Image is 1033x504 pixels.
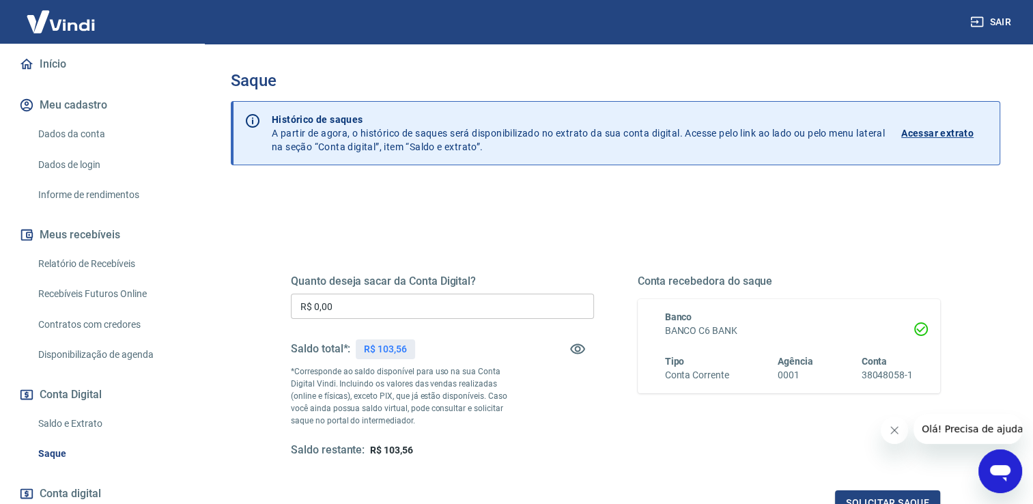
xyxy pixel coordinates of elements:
[638,275,941,288] h5: Conta recebedora do saque
[665,311,692,322] span: Banco
[914,414,1022,444] iframe: Mensagem da empresa
[364,342,407,356] p: R$ 103,56
[881,417,908,444] iframe: Fechar mensagem
[33,250,188,278] a: Relatório de Recebíveis
[665,356,685,367] span: Tipo
[33,311,188,339] a: Contratos com credores
[33,280,188,308] a: Recebíveis Futuros Online
[370,445,413,456] span: R$ 103,56
[33,151,188,179] a: Dados de login
[231,71,1000,90] h3: Saque
[33,440,188,468] a: Saque
[778,368,813,382] h6: 0001
[291,365,518,427] p: *Corresponde ao saldo disponível para uso na sua Conta Digital Vindi. Incluindo os valores das ve...
[16,220,188,250] button: Meus recebíveis
[978,449,1022,493] iframe: Botão para abrir a janela de mensagens
[16,49,188,79] a: Início
[291,275,594,288] h5: Quanto deseja sacar da Conta Digital?
[272,113,885,154] p: A partir de agora, o histórico de saques será disponibilizado no extrato da sua conta digital. Ac...
[291,342,350,356] h5: Saldo total*:
[16,380,188,410] button: Conta Digital
[967,10,1017,35] button: Sair
[901,113,989,154] a: Acessar extrato
[665,368,729,382] h6: Conta Corrente
[33,120,188,148] a: Dados da conta
[861,356,887,367] span: Conta
[665,324,914,338] h6: BANCO C6 BANK
[778,356,813,367] span: Agência
[16,1,105,42] img: Vindi
[40,484,101,503] span: Conta digital
[16,90,188,120] button: Meu cadastro
[272,113,885,126] p: Histórico de saques
[861,368,913,382] h6: 38048058-1
[901,126,974,140] p: Acessar extrato
[291,443,365,458] h5: Saldo restante:
[33,341,188,369] a: Disponibilização de agenda
[8,10,115,20] span: Olá! Precisa de ajuda?
[33,410,188,438] a: Saldo e Extrato
[33,181,188,209] a: Informe de rendimentos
